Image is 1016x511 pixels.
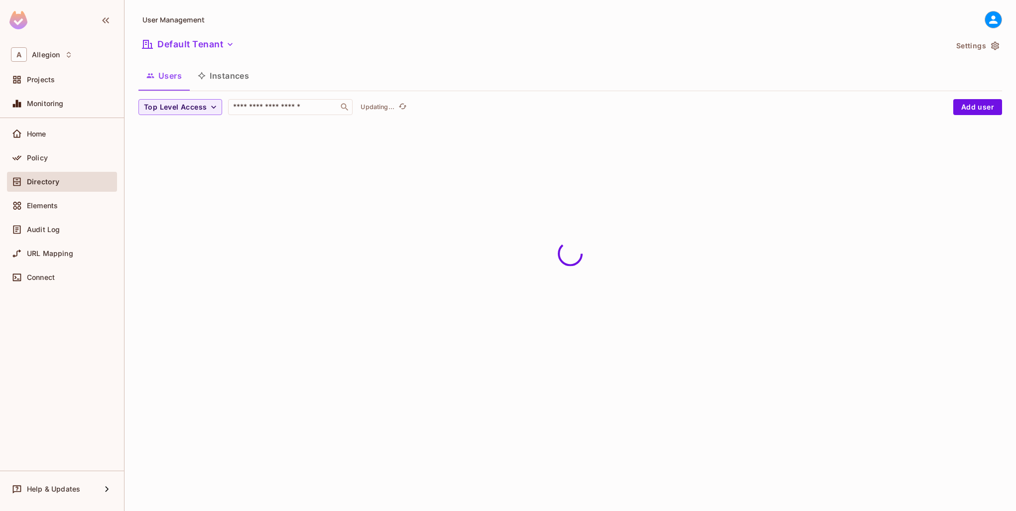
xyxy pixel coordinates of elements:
[27,178,59,186] span: Directory
[953,99,1002,115] button: Add user
[27,130,46,138] span: Home
[9,11,27,29] img: SReyMgAAAABJRU5ErkJggg==
[11,47,27,62] span: A
[27,100,64,108] span: Monitoring
[394,101,408,113] span: Click to refresh data
[138,99,222,115] button: Top Level Access
[396,101,408,113] button: refresh
[138,36,238,52] button: Default Tenant
[27,202,58,210] span: Elements
[27,250,73,257] span: URL Mapping
[144,101,207,114] span: Top Level Access
[398,102,407,112] span: refresh
[190,63,257,88] button: Instances
[27,154,48,162] span: Policy
[27,76,55,84] span: Projects
[27,485,80,493] span: Help & Updates
[142,15,205,24] span: User Management
[32,51,60,59] span: Workspace: Allegion
[27,226,60,234] span: Audit Log
[952,38,1002,54] button: Settings
[27,273,55,281] span: Connect
[361,103,394,111] p: Updating...
[138,63,190,88] button: Users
